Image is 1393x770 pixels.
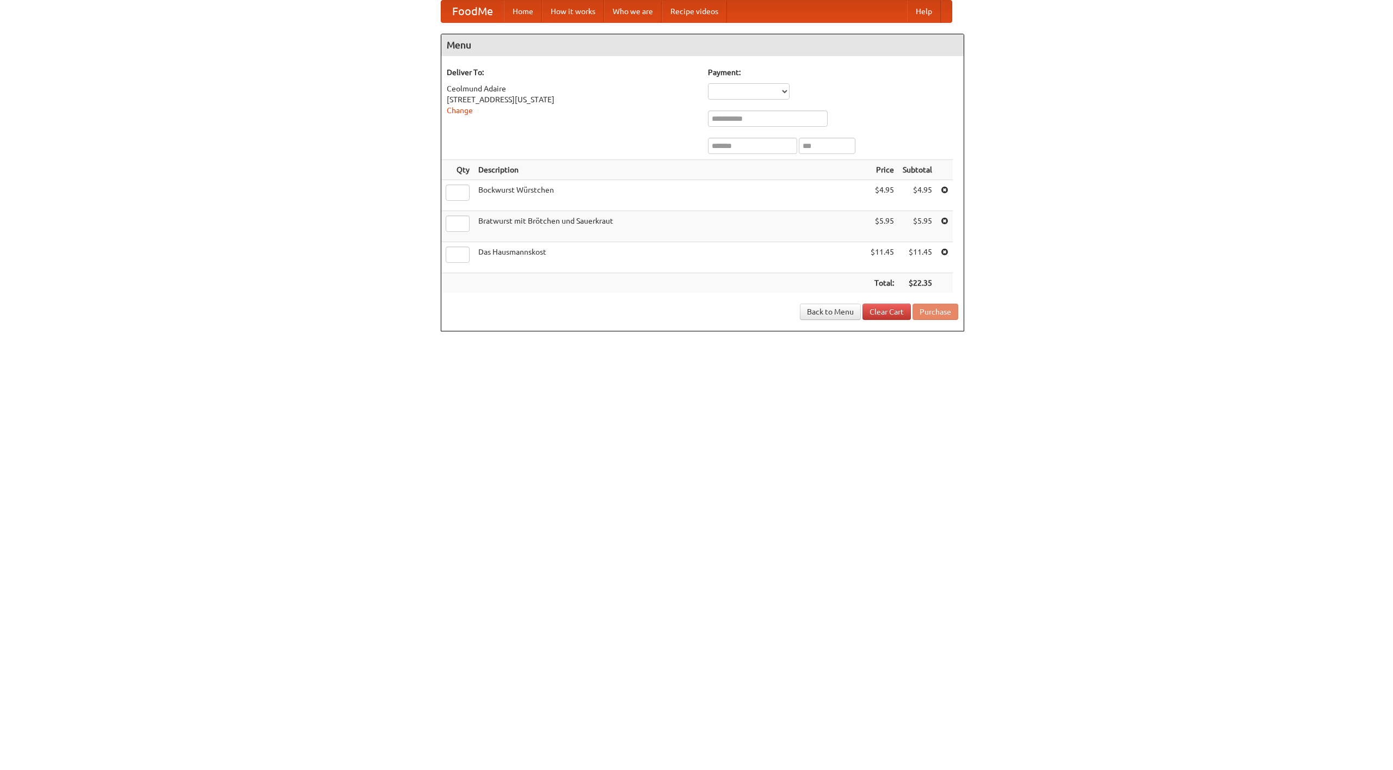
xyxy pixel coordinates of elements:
[898,242,936,273] td: $11.45
[447,106,473,115] a: Change
[862,304,911,320] a: Clear Cart
[474,180,866,211] td: Bockwurst Würstchen
[866,211,898,242] td: $5.95
[708,67,958,78] h5: Payment:
[441,160,474,180] th: Qty
[662,1,727,22] a: Recipe videos
[898,160,936,180] th: Subtotal
[474,160,866,180] th: Description
[800,304,861,320] a: Back to Menu
[866,273,898,293] th: Total:
[542,1,604,22] a: How it works
[447,94,697,105] div: [STREET_ADDRESS][US_STATE]
[898,273,936,293] th: $22.35
[447,67,697,78] h5: Deliver To:
[474,242,866,273] td: Das Hausmannskost
[907,1,941,22] a: Help
[474,211,866,242] td: Bratwurst mit Brötchen und Sauerkraut
[913,304,958,320] button: Purchase
[866,242,898,273] td: $11.45
[441,1,504,22] a: FoodMe
[866,180,898,211] td: $4.95
[441,34,964,56] h4: Menu
[447,83,697,94] div: Ceolmund Adaire
[504,1,542,22] a: Home
[898,211,936,242] td: $5.95
[898,180,936,211] td: $4.95
[604,1,662,22] a: Who we are
[866,160,898,180] th: Price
